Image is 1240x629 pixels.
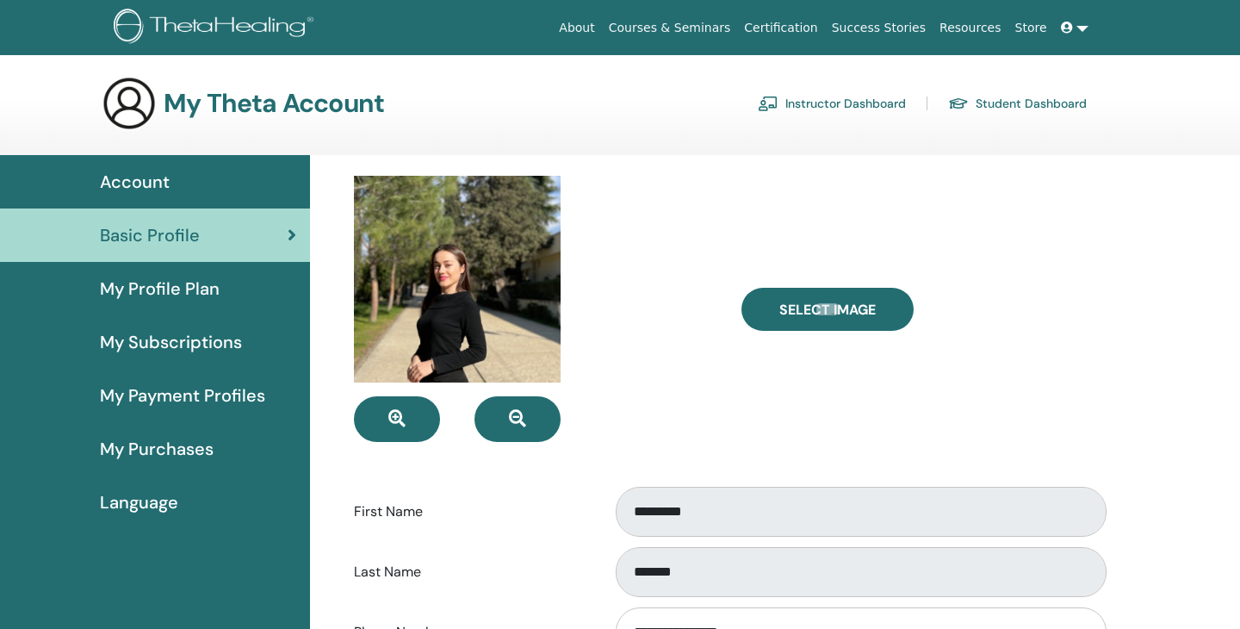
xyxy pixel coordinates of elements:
input: Select Image [816,303,839,315]
img: graduation-cap.svg [948,97,969,111]
span: My Purchases [100,436,214,462]
span: Select Image [779,301,876,319]
a: Student Dashboard [948,90,1087,117]
span: Account [100,169,170,195]
a: Instructor Dashboard [758,90,906,117]
a: About [552,12,601,44]
span: Language [100,489,178,515]
img: default.jpg [354,176,561,383]
label: Last Name [341,556,599,589]
span: My Subscriptions [100,329,242,355]
span: My Profile Plan [100,276,220,302]
a: Store [1008,12,1054,44]
a: Courses & Seminars [602,12,738,44]
a: Success Stories [825,12,933,44]
label: First Name [341,495,599,528]
img: generic-user-icon.jpg [102,76,157,131]
img: chalkboard-teacher.svg [758,96,778,111]
img: logo.png [114,9,319,47]
span: My Payment Profiles [100,383,265,408]
h3: My Theta Account [164,88,384,119]
span: Basic Profile [100,222,200,248]
a: Certification [737,12,824,44]
a: Resources [933,12,1008,44]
